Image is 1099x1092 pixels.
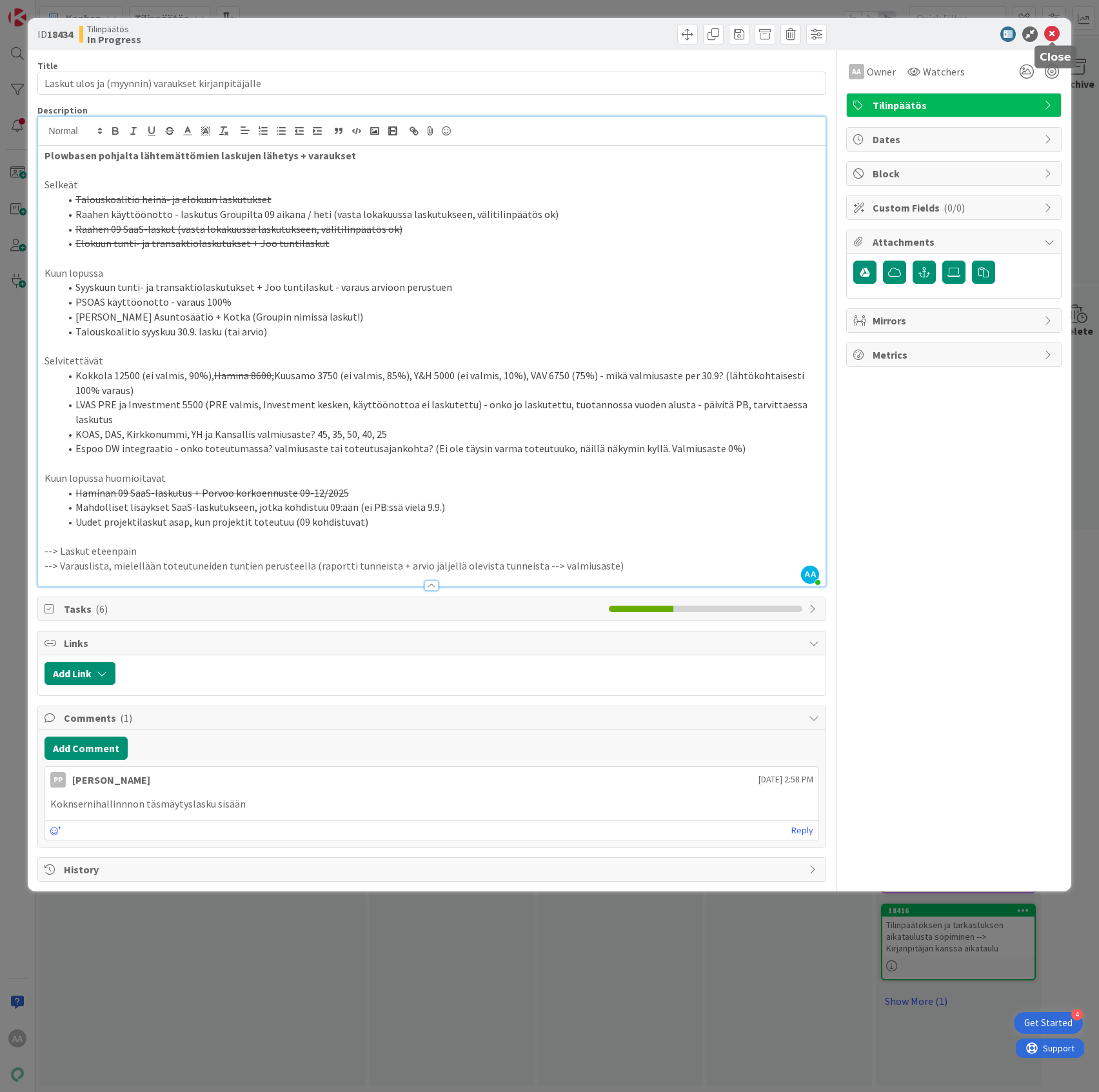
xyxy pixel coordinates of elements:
span: ( 6 ) [95,602,108,615]
strong: Plowbasen pohjalta lähtemättömien laskujen lähetys + varaukset [45,149,356,162]
b: 18434 [47,28,73,41]
span: [DATE] 2:58 PM [758,773,813,786]
span: AA [801,566,819,584]
s: Talouskoalitio heinä- ja elokuun laskutukset [75,193,272,206]
li: Espoo DW integraatio - onko toteutumassa? valmiusaste tai toteutusajankohta? (Ei ole täysin varma... [60,441,820,456]
button: Add Comment [45,737,128,760]
span: ( 1 ) [120,711,132,724]
span: Tasks [64,601,603,617]
span: Comments [64,710,803,726]
span: Custom Fields [873,200,1038,215]
div: 4 [1071,1009,1083,1020]
span: Links [64,635,803,651]
li: Mahdolliset lisäykset SaaS-laskutukseen, jotka kohdistuu 09:ään (ei PB:ssä vielä 9.9.) [60,500,820,515]
div: PP [50,772,66,788]
p: Selkeät [45,177,820,192]
span: ( 0/0 ) [944,201,965,214]
li: [PERSON_NAME] Asuntosäätiö + Kotka (Groupin nimissä laskut!) [60,310,820,324]
span: Description [37,104,88,116]
span: Watchers [923,64,965,79]
li: Kokkola 12500 (ei valmis, 90%), Kuusamo 3750 (ei valmis, 85%), Y&H 5000 (ei valmis, 10%), VAV 675... [60,368,820,397]
span: Support [27,2,59,17]
span: Tilinpäätös [87,24,141,34]
div: Open Get Started checklist, remaining modules: 4 [1014,1012,1083,1034]
li: LVAS PRE ja Investment 5500 (PRE valmis, Investment kesken, käyttöönottoa ei laskutettu) - onko j... [60,397,820,426]
p: Kuun lopussa [45,266,820,281]
p: Koknsernihallinnnon täsmäytyslasku sisään [50,797,814,811]
input: type card name here... [37,72,827,95]
span: History [64,862,803,877]
label: Title [37,60,58,72]
p: --> Laskut eteenpäin [45,544,820,559]
p: --> Varauslista, mielellään toteutuneiden tuntien perusteella (raportti tunneista + arvio jäljell... [45,559,820,573]
a: Reply [791,822,813,839]
span: Owner [867,64,896,79]
span: ID [37,26,73,42]
s: Hamina 8600, [214,369,274,382]
p: Kuun lopussa huomioitavat [45,471,820,486]
li: Talouskoalitio syyskuu 30.9. lasku (tai arvio) [60,324,820,339]
s: Haminan 09 SaaS-laskutus + Porvoo korkoennuste 09-12/2025 [75,486,349,499]
li: Raahen käyttöönotto - laskutus Groupilta 09 aikana / heti (vasta lokakuussa laskutukseen, välitil... [60,207,820,222]
h5: Close [1040,51,1071,63]
span: Block [873,166,1038,181]
p: Selvitettävät [45,353,820,368]
li: PSOAS käyttöönotto - varaus 100% [60,295,820,310]
div: AA [849,64,864,79]
span: Metrics [873,347,1038,362]
span: Tilinpäätös [873,97,1038,113]
li: Syyskuun tunti- ja transaktiolaskutukset + Joo tuntilaskut - varaus arvioon perustuen [60,280,820,295]
li: Uudet projektilaskut asap, kun projektit toteutuu (09 kohdistuvat) [60,515,820,530]
span: Mirrors [873,313,1038,328]
s: Raahen 09 SaaS-laskut (vasta lokakuussa laskutukseen, välitilinpäätös ok) [75,223,402,235]
div: [PERSON_NAME] [72,772,150,788]
li: KOAS, DAS, Kirkkonummi, YH ja Kansallis valmiusaste? 45, 35, 50, 40, 25 [60,427,820,442]
span: Dates [873,132,1038,147]
b: In Progress [87,34,141,45]
div: Get Started [1024,1017,1073,1029]
span: Attachments [873,234,1038,250]
s: Elokuun tunti- ja transaktiolaskutukset + Joo tuntilaskut [75,237,330,250]
button: Add Link [45,662,115,685]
